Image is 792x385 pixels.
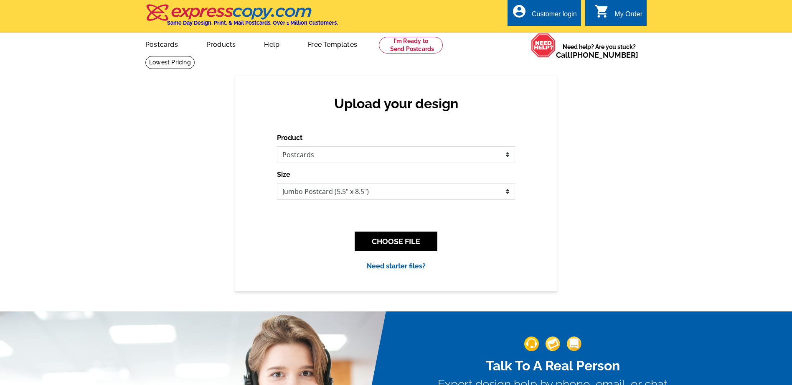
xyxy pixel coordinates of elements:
label: Product [277,133,302,143]
img: support-img-1.png [524,337,539,351]
img: support-img-3_1.png [567,337,581,351]
i: shopping_cart [594,4,609,19]
img: help [531,33,556,58]
i: account_circle [512,4,527,19]
div: My Order [614,10,642,22]
span: Need help? Are you stuck? [556,43,642,59]
label: Size [277,170,290,180]
a: Postcards [132,34,191,54]
div: Customer login [532,10,577,22]
h2: Upload your design [285,96,507,112]
span: Call [556,51,638,59]
h4: Same Day Design, Print, & Mail Postcards. Over 1 Million Customers. [167,20,338,26]
button: CHOOSE FILE [355,232,437,251]
a: Same Day Design, Print, & Mail Postcards. Over 1 Million Customers. [145,10,338,26]
a: [PHONE_NUMBER] [570,51,638,59]
img: support-img-2.png [546,337,560,351]
a: Free Templates [294,34,371,54]
a: account_circle Customer login [512,9,577,20]
a: Help [251,34,293,54]
a: shopping_cart My Order [594,9,642,20]
a: Need starter files? [367,262,426,270]
a: Products [193,34,249,54]
h2: Talk To A Real Person [438,358,668,374]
